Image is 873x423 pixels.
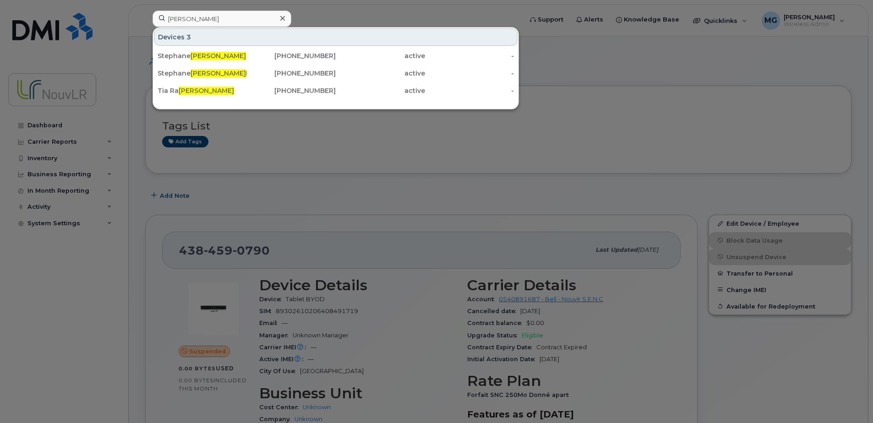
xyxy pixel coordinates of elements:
div: Devices [154,28,518,46]
a: Stephane[PERSON_NAME][PHONE_NUMBER]active- [154,48,518,64]
div: Tia Ra [158,86,247,95]
div: active [336,51,425,60]
span: 3 [186,33,191,42]
div: - [425,69,514,78]
div: active [336,86,425,95]
a: Tia Ra[PERSON_NAME][PHONE_NUMBER]active- [154,82,518,99]
div: - [425,86,514,95]
div: [PHONE_NUMBER] [247,86,336,95]
div: Stephane [158,51,247,60]
span: [PERSON_NAME] [191,69,246,77]
div: active [336,69,425,78]
a: Stephane[PERSON_NAME]Ipad[PHONE_NUMBER]active- [154,65,518,81]
div: Stephane Ipad [158,69,247,78]
div: [PHONE_NUMBER] [247,51,336,60]
span: [PERSON_NAME] [179,87,234,95]
div: [PHONE_NUMBER] [247,69,336,78]
span: [PERSON_NAME] [191,52,246,60]
div: - [425,51,514,60]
